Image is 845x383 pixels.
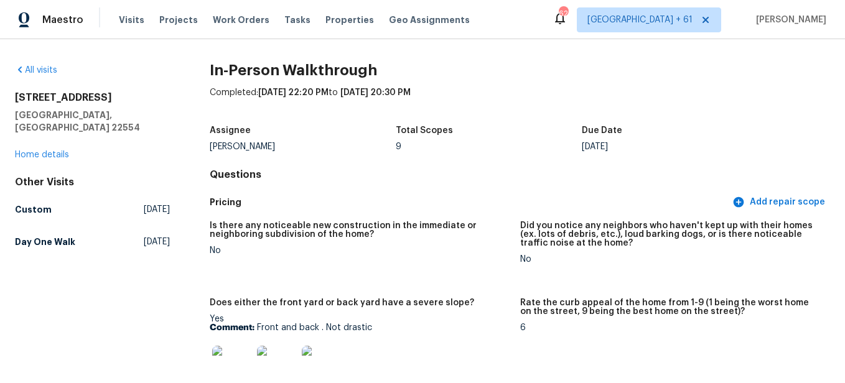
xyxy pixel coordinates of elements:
span: Tasks [284,16,310,24]
h4: Questions [210,168,830,181]
a: All visits [15,66,57,75]
span: Maestro [42,14,83,26]
span: Properties [325,14,374,26]
a: Day One Walk[DATE] [15,231,170,253]
span: Projects [159,14,198,26]
span: Add repair scope [735,195,825,210]
span: Geo Assignments [389,14,470,26]
a: Custom[DATE] [15,198,170,221]
b: Comment: [210,323,254,332]
span: [DATE] 20:30 PM [340,88,411,97]
div: [PERSON_NAME] [210,142,396,151]
h5: Did you notice any neighbors who haven't kept up with their homes (ex. lots of debris, etc.), lou... [520,221,820,247]
h5: Does either the front yard or back yard have a severe slope? [210,298,474,307]
p: Front and back . Not drastic [210,323,510,332]
div: Completed: to [210,86,830,119]
h5: Assignee [210,126,251,135]
div: 625 [559,7,567,20]
a: Home details [15,150,69,159]
span: Visits [119,14,144,26]
span: [DATE] 22:20 PM [258,88,329,97]
div: 9 [396,142,582,151]
span: Work Orders [213,14,269,26]
span: [DATE] [144,203,170,216]
div: [DATE] [582,142,768,151]
h5: Due Date [582,126,622,135]
h2: [STREET_ADDRESS] [15,91,170,104]
div: No [210,246,510,255]
h5: Total Scopes [396,126,453,135]
button: Add repair scope [730,191,830,214]
span: [PERSON_NAME] [751,14,826,26]
h2: In-Person Walkthrough [210,64,830,76]
h5: Pricing [210,196,730,209]
div: No [520,255,820,264]
h5: Day One Walk [15,236,75,248]
h5: Custom [15,203,52,216]
div: 6 [520,323,820,332]
span: [GEOGRAPHIC_DATA] + 61 [587,14,693,26]
h5: Is there any noticeable new construction in the immediate or neighboring subdivision of the home? [210,221,510,239]
div: Other Visits [15,176,170,188]
h5: Rate the curb appeal of the home from 1-9 (1 being the worst home on the street, 9 being the best... [520,298,820,316]
span: [DATE] [144,236,170,248]
h5: [GEOGRAPHIC_DATA], [GEOGRAPHIC_DATA] 22554 [15,109,170,134]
